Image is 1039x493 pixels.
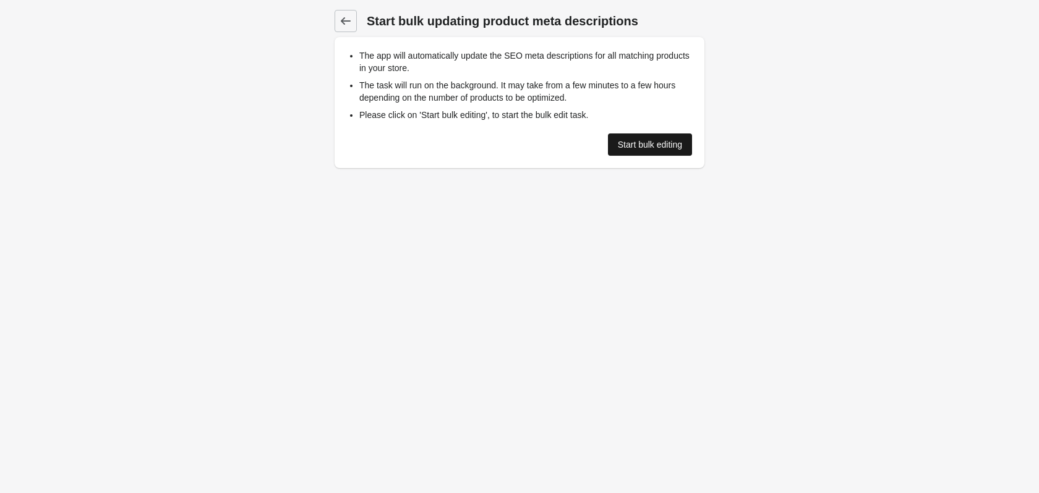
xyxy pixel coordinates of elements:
[359,79,692,104] li: The task will run on the background. It may take from a few minutes to a few hours depending on t...
[367,12,704,30] h1: Start bulk updating product meta descriptions
[618,140,682,150] div: Start bulk editing
[359,49,692,74] li: The app will automatically update the SEO meta descriptions for all matching products in your store.
[608,133,692,156] a: Start bulk editing
[359,109,692,121] li: Please click on 'Start bulk editing', to start the bulk edit task.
